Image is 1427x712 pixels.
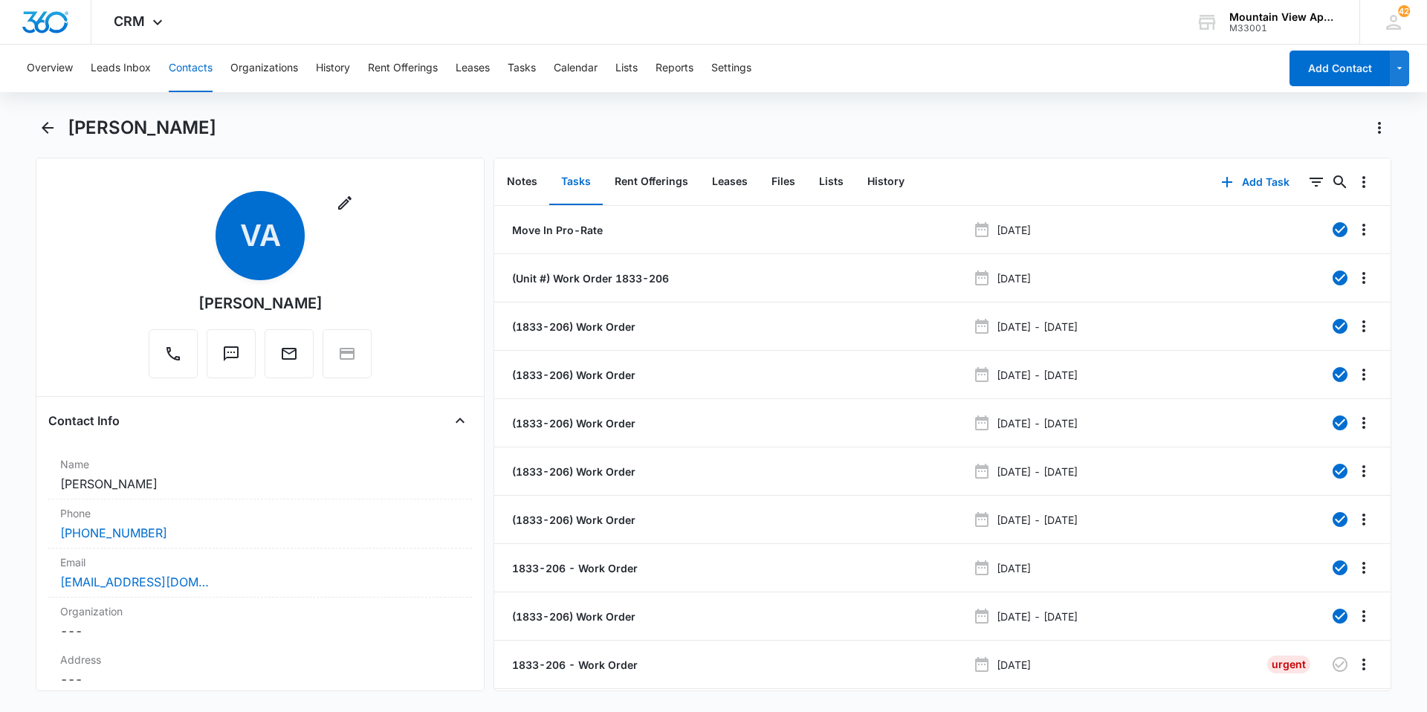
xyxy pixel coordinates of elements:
div: account name [1229,11,1338,23]
div: [PERSON_NAME] [198,292,323,314]
button: Contacts [169,45,213,92]
p: [DATE] - [DATE] [997,319,1078,334]
a: (1833-206) Work Order [509,609,635,624]
button: Actions [1368,116,1391,140]
p: [DATE] - [DATE] [997,367,1078,383]
button: Overflow Menu [1352,411,1376,435]
div: notifications count [1398,5,1410,17]
a: (1833-206) Work Order [509,319,635,334]
label: Organization [60,603,460,619]
a: (1833-206) Work Order [509,367,635,383]
button: History [855,159,916,205]
button: Overflow Menu [1352,170,1376,194]
p: [DATE] [997,560,1031,576]
label: Phone [60,505,460,521]
p: [DATE] [997,271,1031,286]
button: Calendar [554,45,598,92]
button: Add Task [1206,164,1304,200]
button: Search... [1328,170,1352,194]
dd: --- [60,622,460,640]
button: Lists [615,45,638,92]
button: Email [265,329,314,378]
button: History [316,45,350,92]
button: Overflow Menu [1352,314,1376,338]
a: Move In Pro-Rate [509,222,603,238]
button: Files [760,159,807,205]
button: Leases [456,45,490,92]
p: [DATE] - [DATE] [997,415,1078,431]
button: Rent Offerings [603,159,700,205]
a: (1833-206) Work Order [509,512,635,528]
button: Leads Inbox [91,45,151,92]
a: Text [207,352,256,365]
button: Notes [495,159,549,205]
button: Overflow Menu [1352,459,1376,483]
div: Organization--- [48,598,472,646]
p: [DATE] - [DATE] [997,512,1078,528]
span: VA [216,191,305,280]
button: Lists [807,159,855,205]
span: 42 [1398,5,1410,17]
a: (1833-206) Work Order [509,415,635,431]
a: 1833-206 - Work Order [509,657,638,673]
button: Organizations [230,45,298,92]
div: Urgent [1267,656,1310,673]
button: Leases [700,159,760,205]
div: Name[PERSON_NAME] [48,450,472,499]
button: Close [448,409,472,433]
label: Name [60,456,460,472]
a: (1833-206) Work Order [509,464,635,479]
button: Tasks [508,45,536,92]
button: Overflow Menu [1352,363,1376,386]
label: Address [60,652,460,667]
button: Back [36,116,59,140]
a: (Unit #) Work Order 1833-206 [509,271,669,286]
button: Overflow Menu [1352,556,1376,580]
button: Overflow Menu [1352,266,1376,290]
p: [DATE] - [DATE] [997,609,1078,624]
h1: [PERSON_NAME] [68,117,216,139]
p: [DATE] [997,222,1031,238]
div: Address--- [48,646,472,695]
button: Overflow Menu [1352,218,1376,242]
dd: [PERSON_NAME] [60,475,460,493]
button: Text [207,329,256,378]
a: Email [265,352,314,365]
button: Overflow Menu [1352,508,1376,531]
p: [DATE] - [DATE] [997,464,1078,479]
button: Filters [1304,170,1328,194]
div: Phone[PHONE_NUMBER] [48,499,472,548]
button: Overflow Menu [1352,604,1376,628]
button: Tasks [549,159,603,205]
div: Email[EMAIL_ADDRESS][DOMAIN_NAME] [48,548,472,598]
button: Add Contact [1290,51,1390,86]
button: Reports [656,45,693,92]
span: CRM [114,13,145,29]
button: Settings [711,45,751,92]
button: Overflow Menu [1352,653,1376,676]
a: Call [149,352,198,365]
div: account id [1229,23,1338,33]
button: Overview [27,45,73,92]
h4: Contact Info [48,412,120,430]
dd: --- [60,670,460,688]
a: 1833-206 - Work Order [509,560,638,576]
p: [DATE] [997,657,1031,673]
button: Call [149,329,198,378]
button: Rent Offerings [368,45,438,92]
label: Email [60,554,460,570]
a: [EMAIL_ADDRESS][DOMAIN_NAME] [60,573,209,591]
a: [PHONE_NUMBER] [60,524,167,542]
